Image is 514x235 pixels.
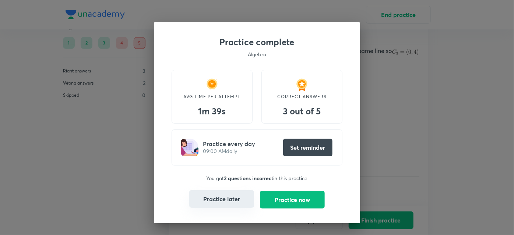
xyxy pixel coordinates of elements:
[179,93,245,100] p: AVG TIME PER ATTEMPT
[283,139,332,156] button: Set reminder
[205,78,219,92] img: time taken
[189,190,254,208] button: Practice later
[172,174,342,182] p: You got in this practice
[203,140,255,147] h5: Practice every day
[260,191,325,209] button: Practice now
[179,106,245,117] h3: 1m 39s
[269,93,335,100] p: CORRECT ANSWERS
[181,139,198,156] img: girl-writing
[203,147,255,155] p: 09:00 AM daily
[295,78,309,92] img: medal
[172,37,342,47] h3: Practice complete
[224,175,274,182] strong: 2 questions incorrect
[172,50,342,58] p: Algebra
[269,106,335,117] h3: 3 out of 5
